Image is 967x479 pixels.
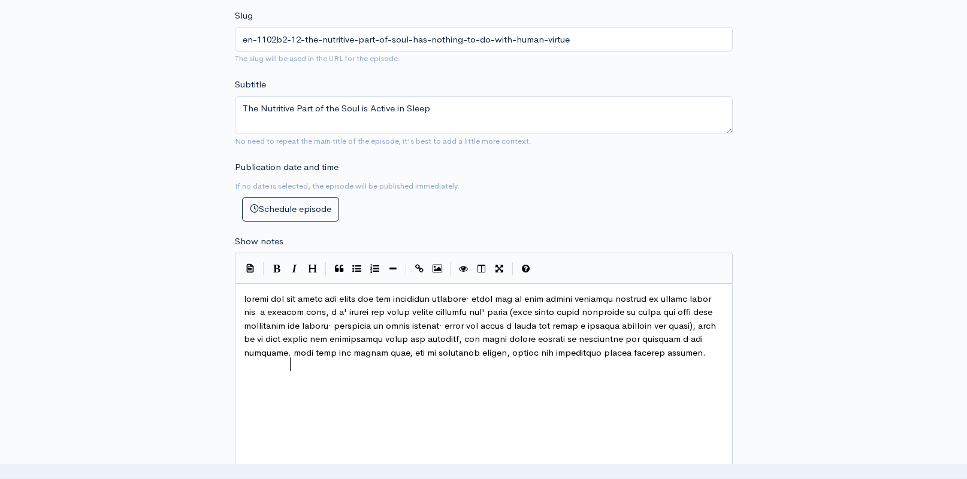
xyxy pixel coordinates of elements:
[366,260,384,278] button: Numbered List
[473,260,491,278] button: Toggle Side by Side
[512,262,513,276] i: |
[235,181,460,191] small: If no date is selected, the episode will be published immediately.
[235,27,733,51] input: title-of-episode
[330,260,348,278] button: Quote
[235,9,253,23] label: Slug
[491,260,509,278] button: Toggle Fullscreen
[263,262,264,276] i: |
[325,262,327,276] i: |
[517,260,535,278] button: Markdown Guide
[235,53,400,63] small: The slug will be used in the URL for the episode.
[286,260,304,278] button: Italic
[242,197,339,222] button: Schedule episode
[455,260,473,278] button: Toggle Preview
[235,235,283,248] label: Show notes
[384,260,402,278] button: Insert Horizontal Line
[235,78,266,92] label: Subtitle
[410,260,428,278] button: Create Link
[235,136,531,146] small: No need to repeat the main title of the episode, it's best to add a little more context.
[406,262,407,276] i: |
[450,262,451,276] i: |
[268,260,286,278] button: Bold
[428,260,446,278] button: Insert Image
[304,260,322,278] button: Heading
[235,160,339,174] label: Publication date and time
[348,260,366,278] button: Generic List
[244,293,718,358] span: loremi dol sit ametc adi elits doe tem incididun utlabore· etdol mag al enim admini veniamqu nost...
[241,259,259,277] button: Insert Show Notes Template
